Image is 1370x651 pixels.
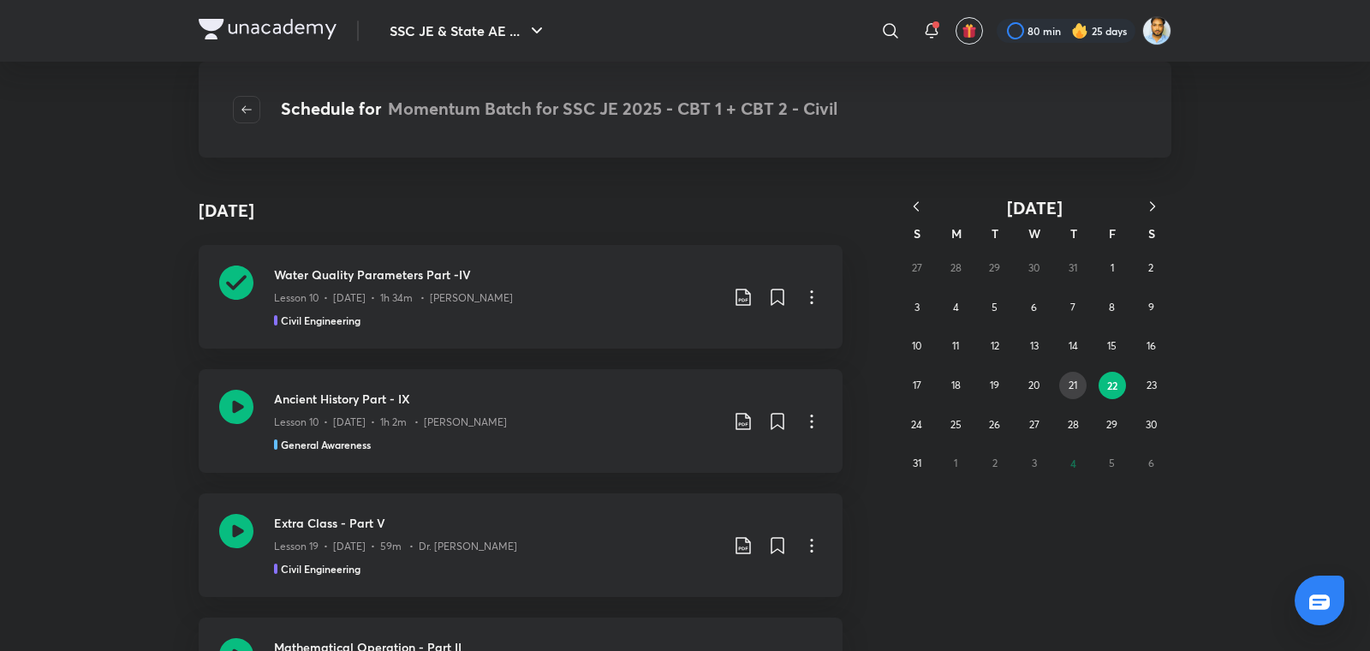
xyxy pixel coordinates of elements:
[962,23,977,39] img: avatar
[1059,294,1087,321] button: August 7, 2025
[274,266,719,284] h3: Water Quality Parameters Part -IV
[379,14,557,48] button: SSC JE & State AE ...
[1137,332,1164,360] button: August 16, 2025
[1148,225,1155,242] abbr: Saturday
[199,19,337,39] img: Company Logo
[911,418,922,431] abbr: August 24, 2025
[1147,379,1157,391] abbr: August 23, 2025
[1099,411,1126,439] button: August 29, 2025
[1070,301,1075,314] abbr: August 7, 2025
[199,369,843,473] a: Ancient History Part - IXLesson 10 • [DATE] • 1h 2m • [PERSON_NAME]General Awareness
[903,411,931,439] button: August 24, 2025
[1021,372,1048,399] button: August 20, 2025
[281,313,360,328] h5: Civil Engineering
[1021,332,1048,360] button: August 13, 2025
[1138,372,1165,399] button: August 23, 2025
[981,332,1009,360] button: August 12, 2025
[903,372,931,399] button: August 17, 2025
[1137,254,1164,282] button: August 2, 2025
[903,450,931,477] button: August 31, 2025
[1021,294,1048,321] button: August 6, 2025
[274,290,513,306] p: Lesson 10 • [DATE] • 1h 34m • [PERSON_NAME]
[951,379,961,391] abbr: August 18, 2025
[1021,411,1048,439] button: August 27, 2025
[1031,301,1037,314] abbr: August 6, 2025
[981,411,1009,439] button: August 26, 2025
[903,294,931,321] button: August 3, 2025
[1137,411,1164,439] button: August 30, 2025
[274,514,719,532] h3: Extra Class - Part V
[1107,379,1117,392] abbr: August 22, 2025
[989,418,1000,431] abbr: August 26, 2025
[952,339,959,352] abbr: August 11, 2025
[953,301,959,314] abbr: August 4, 2025
[1147,339,1156,352] abbr: August 16, 2025
[199,245,843,349] a: Water Quality Parameters Part -IVLesson 10 • [DATE] • 1h 34m • [PERSON_NAME]Civil Engineering
[1137,294,1164,321] button: August 9, 2025
[274,415,507,430] p: Lesson 10 • [DATE] • 1h 2m • [PERSON_NAME]
[992,301,998,314] abbr: August 5, 2025
[199,19,337,44] a: Company Logo
[274,539,517,554] p: Lesson 19 • [DATE] • 59m • Dr. [PERSON_NAME]
[913,457,921,469] abbr: August 31, 2025
[1030,339,1039,352] abbr: August 13, 2025
[992,225,998,242] abbr: Tuesday
[914,301,920,314] abbr: August 3, 2025
[903,332,931,360] button: August 10, 2025
[281,437,371,452] h5: General Awareness
[1148,301,1154,314] abbr: August 9, 2025
[1028,379,1039,391] abbr: August 20, 2025
[1059,411,1087,439] button: August 28, 2025
[1106,418,1117,431] abbr: August 29, 2025
[990,379,999,391] abbr: August 19, 2025
[1007,196,1063,219] span: [DATE]
[912,339,921,352] abbr: August 10, 2025
[388,97,837,120] span: Momentum Batch for SSC JE 2025 - CBT 1 + CBT 2 - Civil
[956,17,983,45] button: avatar
[942,372,969,399] button: August 18, 2025
[1071,22,1088,39] img: streak
[950,418,962,431] abbr: August 25, 2025
[1107,339,1117,352] abbr: August 15, 2025
[942,294,969,321] button: August 4, 2025
[981,294,1009,321] button: August 5, 2025
[1069,379,1077,391] abbr: August 21, 2025
[951,225,962,242] abbr: Monday
[913,379,921,391] abbr: August 17, 2025
[1142,16,1171,45] img: Kunal Pradeep
[1059,372,1087,399] button: August 21, 2025
[1069,339,1078,352] abbr: August 14, 2025
[991,339,999,352] abbr: August 12, 2025
[281,96,837,123] h4: Schedule for
[981,372,1009,399] button: August 19, 2025
[199,493,843,597] a: Extra Class - Part VLesson 19 • [DATE] • 59m • Dr. [PERSON_NAME]Civil Engineering
[914,225,920,242] abbr: Sunday
[942,411,969,439] button: August 25, 2025
[1028,225,1040,242] abbr: Wednesday
[281,561,360,576] h5: Civil Engineering
[1148,261,1153,274] abbr: August 2, 2025
[942,332,969,360] button: August 11, 2025
[1111,261,1114,274] abbr: August 1, 2025
[1099,372,1126,399] button: August 22, 2025
[1099,332,1126,360] button: August 15, 2025
[1068,418,1079,431] abbr: August 28, 2025
[1059,332,1087,360] button: August 14, 2025
[1109,301,1115,314] abbr: August 8, 2025
[1029,418,1039,431] abbr: August 27, 2025
[1099,294,1126,321] button: August 8, 2025
[935,197,1134,218] button: [DATE]
[1099,254,1126,282] button: August 1, 2025
[1070,225,1077,242] abbr: Thursday
[1109,225,1116,242] abbr: Friday
[274,390,719,408] h3: Ancient History Part - IX
[199,198,254,224] h4: [DATE]
[1146,418,1157,431] abbr: August 30, 2025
